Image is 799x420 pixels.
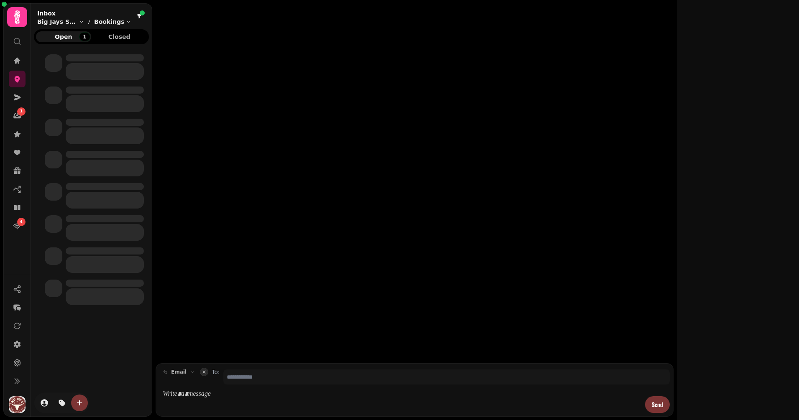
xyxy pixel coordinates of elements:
[652,402,663,407] span: Send
[37,9,131,18] h2: Inbox
[9,218,26,234] a: 4
[54,395,70,411] button: tag-thread
[9,396,26,413] img: User avatar
[94,18,131,26] button: Bookings
[134,11,144,21] button: filter
[200,368,208,376] button: collapse
[37,18,77,26] span: Big Jays Smokehouse
[99,34,141,40] span: Closed
[71,395,88,411] button: create-convo
[20,109,23,115] span: 1
[36,31,91,42] button: Open1
[37,18,84,26] button: Big Jays Smokehouse
[37,18,131,26] nav: breadcrumb
[92,31,147,42] button: Closed
[645,396,670,413] button: Send
[79,32,90,41] div: 1
[43,34,85,40] span: Open
[159,367,198,377] button: email
[9,107,26,124] a: 1
[7,396,27,413] button: User avatar
[212,368,220,384] label: To:
[20,219,23,225] span: 4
